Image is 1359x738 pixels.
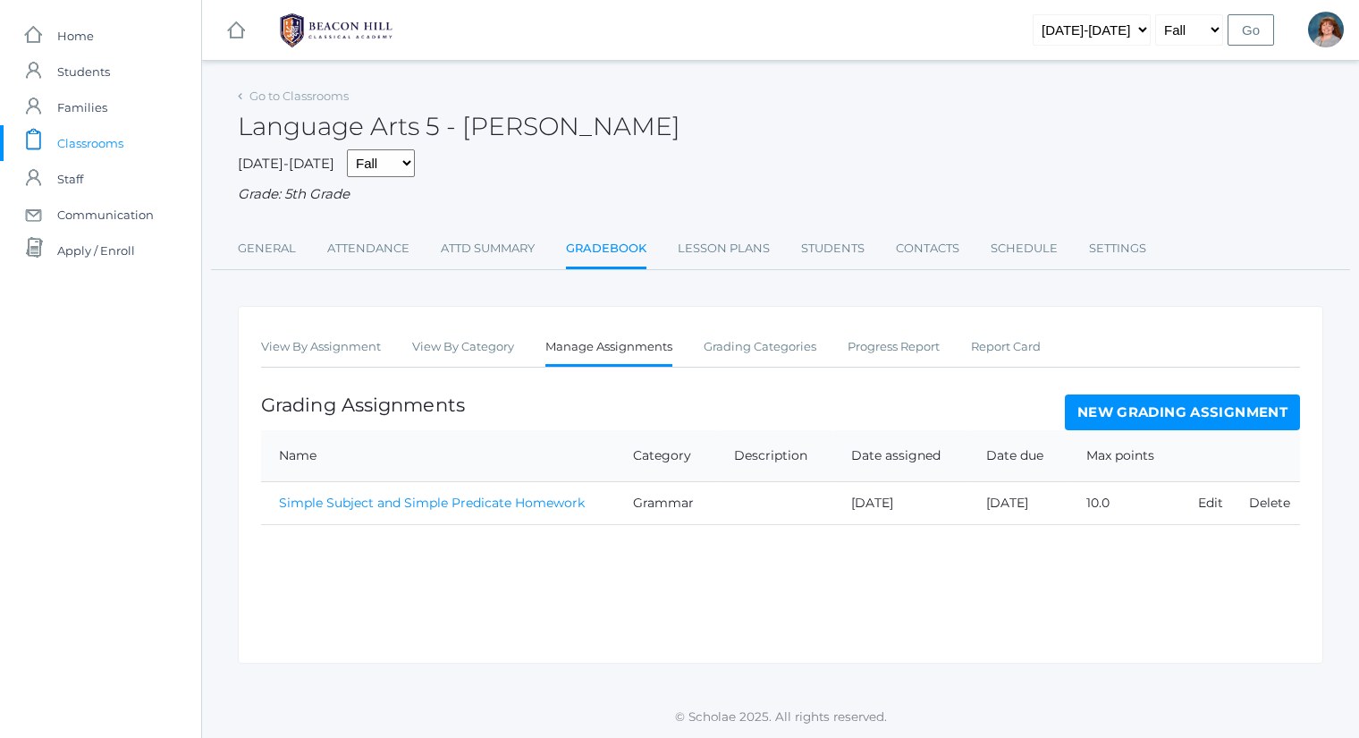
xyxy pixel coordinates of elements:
[801,231,865,267] a: Students
[261,329,381,365] a: View By Assignment
[678,231,770,267] a: Lesson Plans
[238,231,296,267] a: General
[848,329,940,365] a: Progress Report
[1308,12,1344,47] div: Sarah Bence
[57,18,94,54] span: Home
[57,125,123,161] span: Classrooms
[238,155,334,172] span: [DATE]-[DATE]
[704,329,816,365] a: Grading Categories
[57,89,107,125] span: Families
[202,708,1359,725] p: © Scholae 2025. All rights reserved.
[833,482,968,525] td: [DATE]
[57,54,110,89] span: Students
[57,161,83,197] span: Staff
[971,329,1041,365] a: Report Card
[261,394,465,415] h1: Grading Assignments
[441,231,535,267] a: Attd Summary
[57,197,154,233] span: Communication
[545,329,672,368] a: Manage Assignments
[716,430,834,482] th: Description
[1068,430,1180,482] th: Max points
[279,495,585,511] a: Simple Subject and Simple Predicate Homework
[991,231,1058,267] a: Schedule
[261,430,615,482] th: Name
[896,231,959,267] a: Contacts
[1249,495,1290,511] a: Delete
[1228,14,1274,46] input: Go
[238,184,1323,205] div: Grade: 5th Grade
[968,482,1068,525] td: [DATE]
[1089,231,1146,267] a: Settings
[327,231,409,267] a: Attendance
[249,89,349,103] a: Go to Classrooms
[269,8,403,53] img: BHCALogos-05-308ed15e86a5a0abce9b8dd61676a3503ac9727e845dece92d48e8588c001991.png
[566,231,646,269] a: Gradebook
[238,113,680,140] h2: Language Arts 5 - [PERSON_NAME]
[57,233,135,268] span: Apply / Enroll
[1068,482,1180,525] td: 10.0
[1065,394,1300,430] a: New Grading Assignment
[968,430,1068,482] th: Date due
[615,482,716,525] td: Grammar
[615,430,716,482] th: Category
[412,329,514,365] a: View By Category
[833,430,968,482] th: Date assigned
[1198,495,1223,511] a: Edit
